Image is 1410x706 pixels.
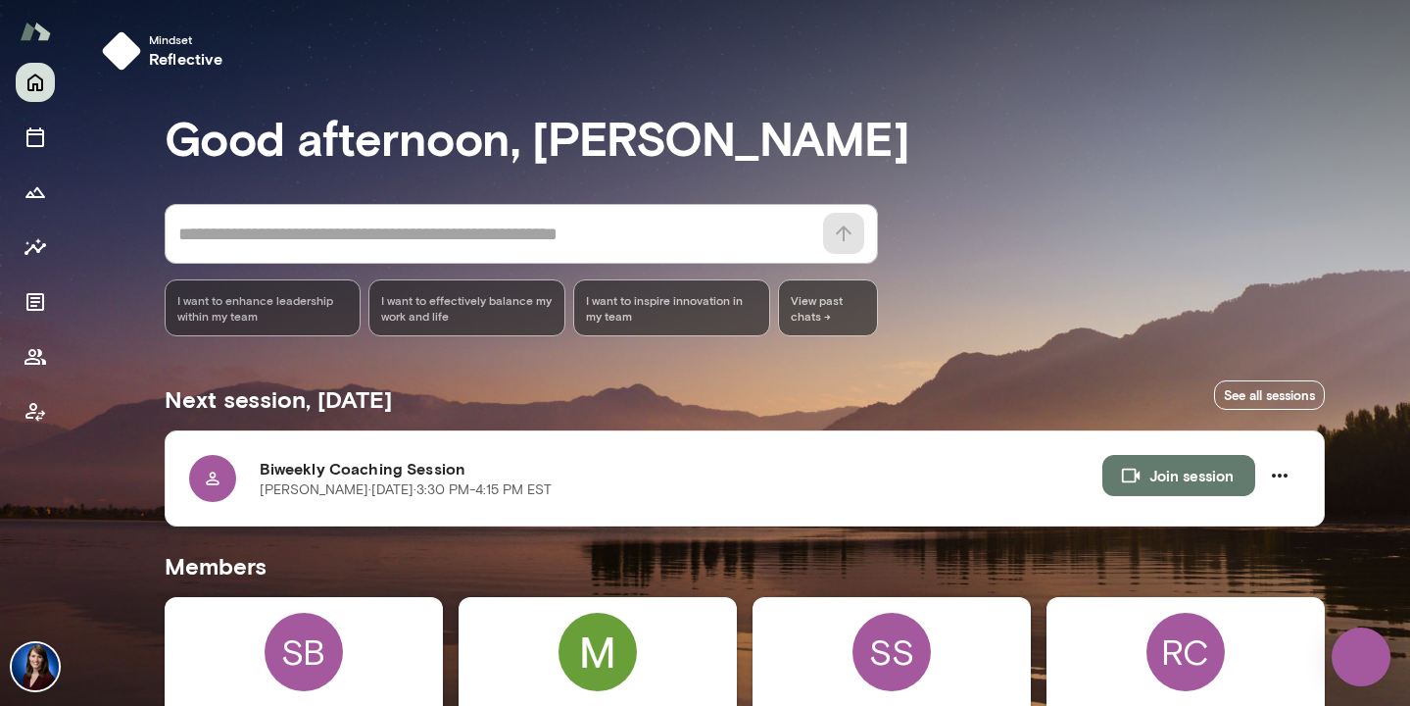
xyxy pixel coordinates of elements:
h5: Next session, [DATE] [165,383,392,415]
p: [PERSON_NAME] · [DATE] · 3:30 PM-4:15 PM EST [260,480,552,500]
div: I want to enhance leadership within my team [165,279,362,336]
button: Mindsetreflective [94,24,239,78]
h6: Biweekly Coaching Session [260,457,1102,480]
img: Madison Paulik [559,613,637,691]
span: I want to inspire innovation in my team [586,292,757,324]
span: I want to enhance leadership within my team [177,292,349,324]
button: Home [16,63,55,102]
button: Client app [16,392,55,431]
div: I want to inspire innovation in my team [573,279,770,336]
span: View past chats -> [778,279,878,336]
h6: reflective [149,47,223,71]
button: Growth Plan [16,173,55,212]
div: I want to effectively balance my work and life [368,279,565,336]
div: RC [1146,613,1225,691]
img: mindset [102,31,141,71]
button: Join session [1102,455,1255,496]
a: See all sessions [1214,380,1325,411]
div: SS [852,613,931,691]
button: Sessions [16,118,55,157]
h3: Good afternoon, [PERSON_NAME] [165,110,1325,165]
span: Mindset [149,31,223,47]
h5: Members [165,550,1325,581]
button: Insights [16,227,55,267]
button: Members [16,337,55,377]
img: Julie Rollauer [12,643,59,690]
img: Mento [20,13,51,50]
span: I want to effectively balance my work and life [381,292,553,324]
button: Documents [16,282,55,322]
div: SB [265,613,343,691]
